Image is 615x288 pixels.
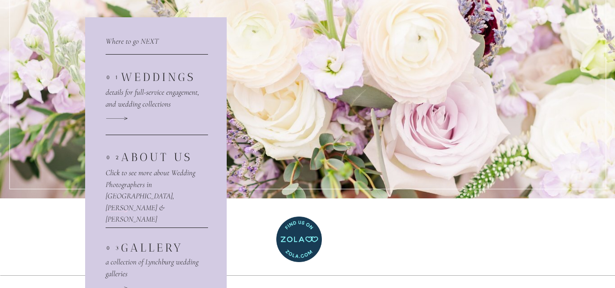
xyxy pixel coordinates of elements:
a: weddings [121,69,194,83]
p: 03 [107,244,115,251]
h2: Where to go NEXT [106,35,170,47]
img: Featured on Zola [276,217,322,262]
a: about us [121,149,194,163]
p: 01 [107,74,115,80]
a: gallery [121,240,194,253]
a: Click to see more about Wedding Photographers in [GEOGRAPHIC_DATA], [PERSON_NAME] & [PERSON_NAME] [106,167,206,202]
p: 02 [107,154,115,160]
a: details for full-service engagement, and wedding collections [106,86,206,113]
a: a collection of Lynchburg wedding galleries [106,256,206,283]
